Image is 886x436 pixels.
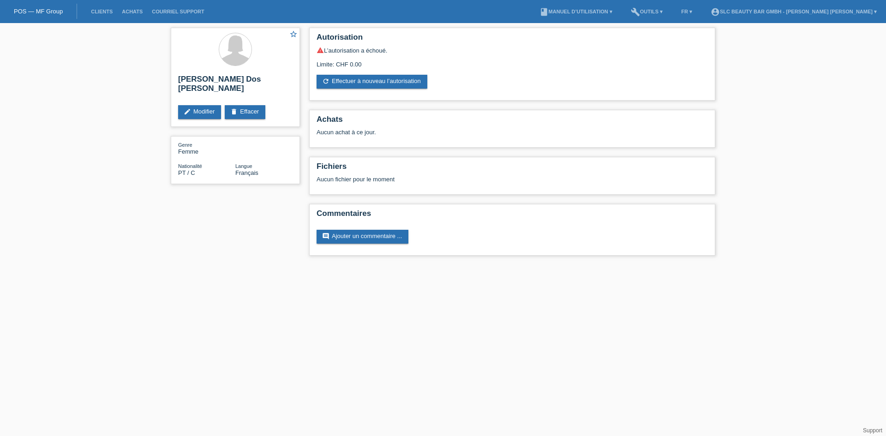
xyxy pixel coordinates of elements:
a: commentAjouter un commentaire ... [317,230,408,244]
span: Genre [178,142,192,148]
a: Courriel Support [147,9,209,14]
h2: [PERSON_NAME] Dos [PERSON_NAME] [178,75,293,98]
h2: Fichiers [317,162,708,176]
i: build [631,7,640,17]
span: Portugal / C / 31.10.2007 [178,169,195,176]
a: Support [863,427,882,434]
a: refreshEffectuer à nouveau l’autorisation [317,75,427,89]
h2: Commentaires [317,209,708,223]
i: refresh [322,78,329,85]
span: Français [235,169,258,176]
i: edit [184,108,191,115]
a: FR ▾ [676,9,697,14]
h2: Autorisation [317,33,708,47]
a: editModifier [178,105,221,119]
div: Limite: CHF 0.00 [317,54,708,68]
i: comment [322,233,329,240]
a: POS — MF Group [14,8,63,15]
a: star_border [289,30,298,40]
i: star_border [289,30,298,38]
a: deleteEffacer [225,105,265,119]
div: Aucun fichier pour le moment [317,176,599,183]
div: L’autorisation a échoué. [317,47,708,54]
i: warning [317,47,324,54]
a: bookManuel d’utilisation ▾ [535,9,617,14]
h2: Achats [317,115,708,129]
a: Clients [86,9,117,14]
span: Langue [235,163,252,169]
span: Nationalité [178,163,202,169]
a: Achats [117,9,147,14]
i: book [539,7,549,17]
a: account_circleSLC Beauty Bar GmbH - [PERSON_NAME] [PERSON_NAME] ▾ [706,9,881,14]
div: Femme [178,141,235,155]
div: Aucun achat à ce jour. [317,129,708,143]
i: account_circle [711,7,720,17]
a: buildOutils ▾ [626,9,667,14]
i: delete [230,108,238,115]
